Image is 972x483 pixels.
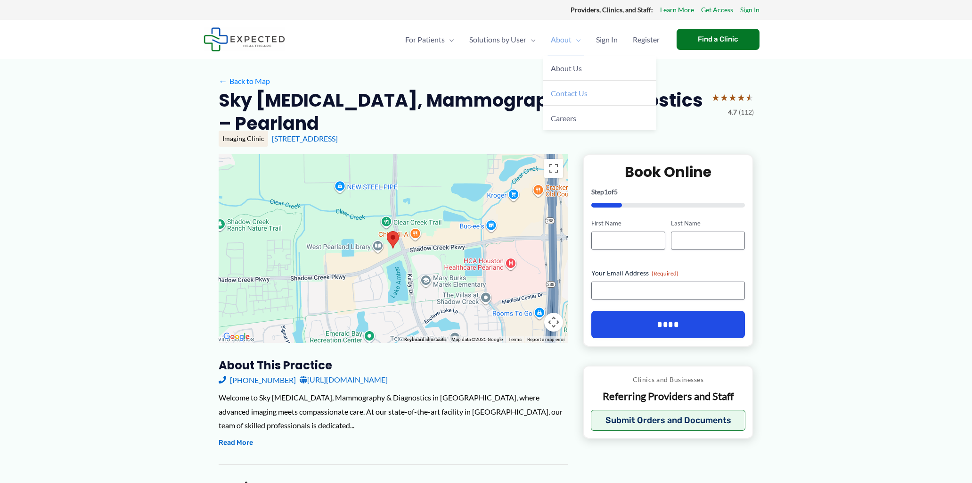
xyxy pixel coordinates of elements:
span: Contact Us [551,89,588,98]
label: First Name [591,219,665,228]
span: 4.7 [728,106,737,118]
a: [URL][DOMAIN_NAME] [300,373,388,387]
a: Find a Clinic [677,29,760,50]
span: Menu Toggle [526,23,536,56]
span: About [551,23,572,56]
span: Menu Toggle [572,23,581,56]
img: Expected Healthcare Logo - side, dark font, small [204,27,285,51]
a: Learn More [660,4,694,16]
a: Open this area in Google Maps (opens a new window) [221,331,252,343]
a: [STREET_ADDRESS] [272,134,338,143]
button: Map camera controls [544,313,563,332]
span: Menu Toggle [445,23,454,56]
span: Solutions by User [469,23,526,56]
h2: Sky [MEDICAL_DATA], Mammography & Diagnostics – Pearland [219,89,704,135]
a: Sign In [588,23,625,56]
button: Keyboard shortcuts [404,336,446,343]
span: ★ [728,89,737,106]
h2: Book Online [591,163,745,181]
button: Toggle fullscreen view [544,159,563,178]
span: (Required) [652,270,678,277]
span: ★ [745,89,754,106]
button: Read More [219,437,253,449]
a: AboutMenu Toggle [543,23,588,56]
a: For PatientsMenu Toggle [398,23,462,56]
button: Submit Orders and Documents [591,410,746,431]
a: Contact Us [543,81,656,106]
a: Solutions by UserMenu Toggle [462,23,543,56]
span: Sign In [596,23,618,56]
a: About Us [543,56,656,81]
div: Imaging Clinic [219,131,268,147]
span: ← [219,76,228,85]
span: (112) [739,106,754,118]
span: About Us [551,64,582,73]
span: ★ [711,89,720,106]
span: ★ [720,89,728,106]
p: Step of [591,189,745,195]
a: Report a map error [527,337,565,342]
a: ←Back to Map [219,74,270,88]
a: Sign In [740,4,760,16]
a: Get Access [701,4,733,16]
a: [PHONE_NUMBER] [219,373,296,387]
a: Careers [543,106,656,130]
a: Register [625,23,667,56]
span: For Patients [405,23,445,56]
span: 1 [604,188,608,196]
strong: Providers, Clinics, and Staff: [571,6,653,14]
span: Careers [551,114,576,123]
p: Referring Providers and Staff [591,390,746,403]
span: 5 [614,188,618,196]
img: Google [221,331,252,343]
div: Welcome to Sky [MEDICAL_DATA], Mammography & Diagnostics in [GEOGRAPHIC_DATA], where advanced ima... [219,391,568,433]
nav: Primary Site Navigation [398,23,667,56]
label: Your Email Address [591,268,745,278]
span: Map data ©2025 Google [451,337,503,342]
h3: About this practice [219,358,568,373]
a: Terms (opens in new tab) [508,337,522,342]
span: ★ [737,89,745,106]
span: Register [633,23,660,56]
label: Last Name [671,219,745,228]
p: Clinics and Businesses [591,374,746,386]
